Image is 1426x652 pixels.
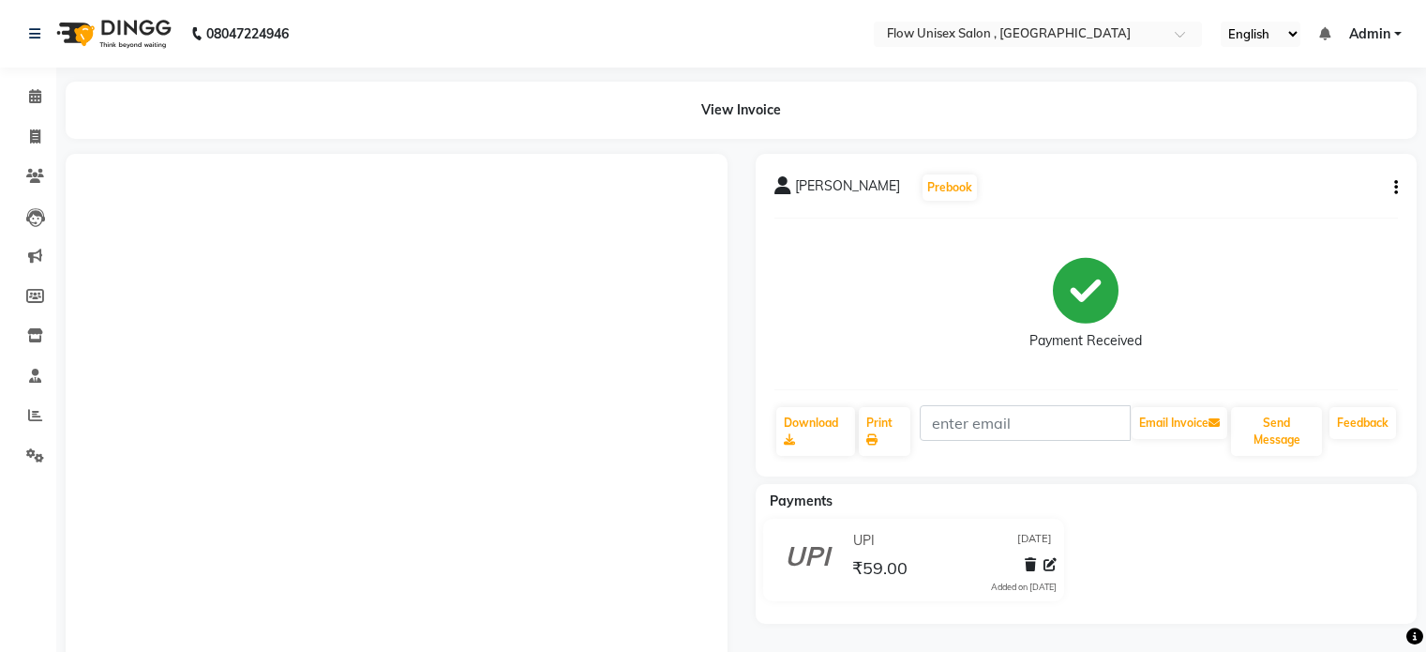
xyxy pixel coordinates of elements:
[859,407,910,456] a: Print
[1017,531,1052,551] span: [DATE]
[923,174,977,201] button: Prebook
[776,407,856,456] a: Download
[852,557,908,584] span: ₹59.00
[66,82,1417,139] div: View Invoice
[1029,331,1142,351] div: Payment Received
[920,405,1131,441] input: enter email
[1231,407,1322,456] button: Send Message
[853,531,875,551] span: UPI
[795,176,900,203] span: [PERSON_NAME]
[991,581,1057,594] div: Added on [DATE]
[1329,407,1396,439] a: Feedback
[206,8,289,60] b: 08047224946
[1132,407,1227,439] button: Email Invoice
[770,493,833,509] span: Payments
[48,8,176,60] img: logo
[1349,24,1390,44] span: Admin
